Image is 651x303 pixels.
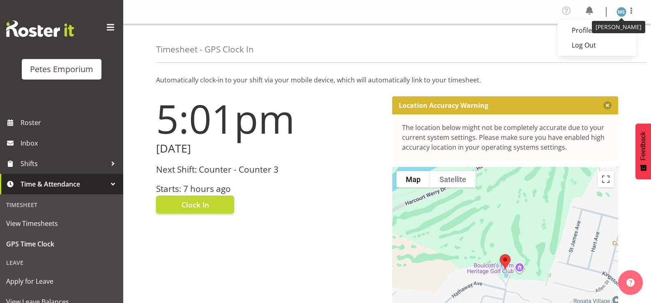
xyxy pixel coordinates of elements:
[2,271,121,292] a: Apply for Leave
[6,238,117,250] span: GPS Time Clock
[616,7,626,17] img: maureen-sellwood712.jpg
[21,137,119,149] span: Inbox
[2,213,121,234] a: View Timesheets
[156,142,382,155] h2: [DATE]
[396,171,430,187] button: Show street map
[2,234,121,254] a: GPS Time Clock
[156,196,234,214] button: Clock In
[156,45,254,54] h4: Timesheet - GPS Clock In
[156,75,618,85] p: Automatically clock-in to your shift via your mobile device, which will automatically link to you...
[156,96,382,141] h1: 5:01pm
[30,63,93,75] div: Petes Emporium
[6,217,117,230] span: View Timesheets
[6,275,117,287] span: Apply for Leave
[182,199,209,210] span: Clock In
[598,171,614,187] button: Toggle fullscreen view
[21,178,107,190] span: Time & Attendance
[2,254,121,271] div: Leave
[399,101,488,109] p: Location Accuracy Warning
[156,165,382,174] h3: Next Shift: Counter - Counter 3
[557,38,636,52] a: Log Out
[21,157,107,170] span: Shifts
[626,278,635,287] img: help-xxl-2.png
[635,123,651,179] button: Feedback - Show survey
[603,101,612,109] button: Close message
[21,116,119,129] span: Roster
[2,196,121,213] div: Timesheet
[557,23,636,38] a: Profile
[639,132,647,160] span: Feedback
[6,21,74,37] img: Rosterit website logo
[402,123,609,152] div: The location below might not be completely accurate due to your current system settings. Please m...
[156,184,382,194] h3: Starts: 7 hours ago
[430,171,476,187] button: Show satellite imagery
